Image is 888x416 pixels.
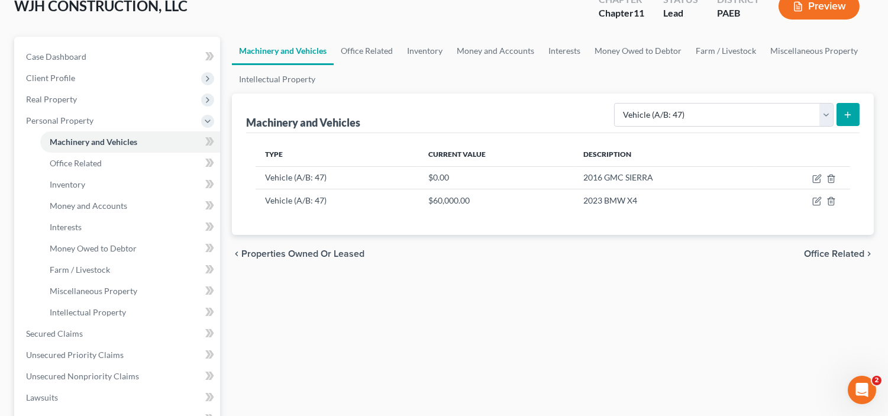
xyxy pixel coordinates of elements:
td: $60,000.00 [419,189,574,211]
span: Interests [50,222,82,232]
a: Interests [541,37,587,65]
div: Machinery and Vehicles [246,115,360,130]
th: Current Value [419,143,574,166]
a: Miscellaneous Property [40,280,220,302]
a: Inventory [40,174,220,195]
button: chevron_left Properties Owned or Leased [232,249,364,259]
span: Personal Property [26,115,93,125]
a: Unsecured Priority Claims [17,344,220,366]
a: Office Related [40,153,220,174]
a: Inventory [400,37,450,65]
a: Money Owed to Debtor [40,238,220,259]
a: Office Related [334,37,400,65]
a: Intellectual Property [40,302,220,323]
span: Unsecured Priority Claims [26,350,124,360]
span: Properties Owned or Leased [241,249,364,259]
a: Money and Accounts [40,195,220,217]
a: Machinery and Vehicles [232,37,334,65]
div: PAEB [717,7,760,20]
div: Lead [663,7,698,20]
a: Interests [40,217,220,238]
span: Money Owed to Debtor [50,243,137,253]
th: Type [256,143,419,166]
span: Machinery and Vehicles [50,137,137,147]
span: 2 [872,376,881,385]
span: Lawsuits [26,392,58,402]
iframe: Intercom live chat [848,376,876,404]
td: 2023 BMW X4 [574,189,754,211]
td: $0.00 [419,166,574,189]
a: Intellectual Property [232,65,322,93]
a: Machinery and Vehicles [40,131,220,153]
a: Lawsuits [17,387,220,408]
div: Chapter [599,7,644,20]
span: Money and Accounts [50,201,127,211]
a: Money Owed to Debtor [587,37,689,65]
td: Vehicle (A/B: 47) [256,189,419,211]
a: Money and Accounts [450,37,541,65]
span: Office Related [50,158,102,168]
td: 2016 GMC SIERRA [574,166,754,189]
span: Unsecured Nonpriority Claims [26,371,139,381]
a: Unsecured Nonpriority Claims [17,366,220,387]
span: Client Profile [26,73,75,83]
span: Real Property [26,94,77,104]
span: Secured Claims [26,328,83,338]
span: Farm / Livestock [50,265,110,275]
a: Case Dashboard [17,46,220,67]
a: Secured Claims [17,323,220,344]
i: chevron_left [232,249,241,259]
a: Farm / Livestock [689,37,763,65]
span: Inventory [50,179,85,189]
i: chevron_right [864,249,874,259]
span: Case Dashboard [26,51,86,62]
span: 11 [634,7,644,18]
a: Miscellaneous Property [763,37,865,65]
span: Office Related [804,249,864,259]
span: Miscellaneous Property [50,286,137,296]
th: Description [574,143,754,166]
a: Farm / Livestock [40,259,220,280]
td: Vehicle (A/B: 47) [256,166,419,189]
button: Office Related chevron_right [804,249,874,259]
span: Intellectual Property [50,307,126,317]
